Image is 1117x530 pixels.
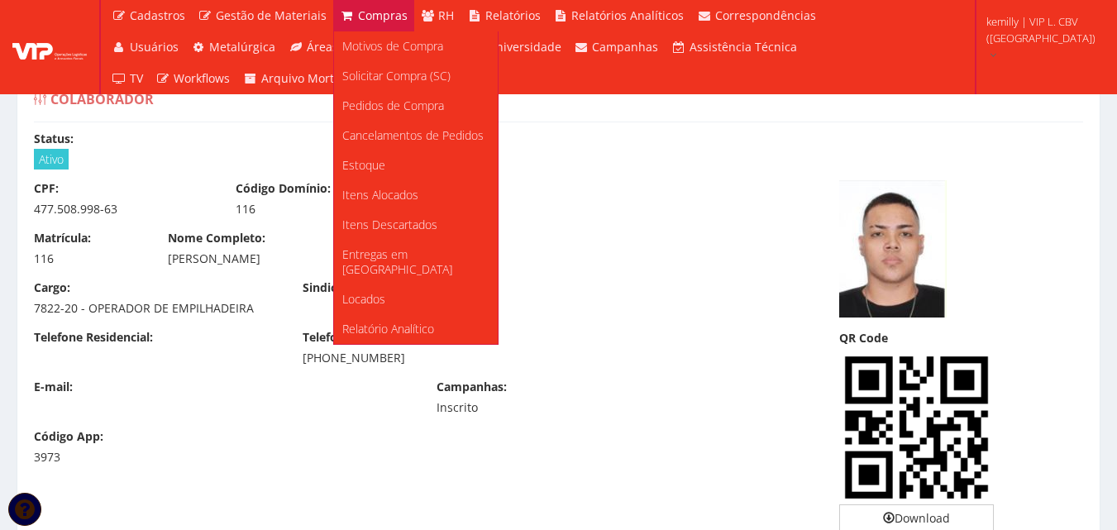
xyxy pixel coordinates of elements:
a: Entregas em [GEOGRAPHIC_DATA] [334,240,498,284]
div: 7822-20 - OPERADOR DE EMPILHADEIRA [34,300,278,317]
span: Motivos de Compra [342,38,443,54]
label: Código App: [34,428,103,445]
a: Estoque [334,150,498,180]
a: Workflows [150,63,237,94]
span: TV [130,70,143,86]
span: Itens Descartados [342,217,437,232]
img: jyLTa5uQMEiTtAkLgDBIk7QJC4AwSJO0CQuAMEiTtAkLgDBIk7QJC4AwSJO0CQuAMEiTtAkLgDBIk7QJC4AwSJO0CQuAMEiTt... [839,351,994,505]
a: Cancelamentos de Pedidos [334,121,498,150]
img: logo [12,35,87,60]
span: RH [438,7,454,23]
a: Motivos de Compra [334,31,498,61]
label: Código Domínio: [236,180,331,197]
span: Colaborador [50,90,154,108]
span: Workflows [174,70,230,86]
span: Pedidos de Compra [342,98,444,113]
span: Entregas em [GEOGRAPHIC_DATA] [342,246,452,277]
span: Relatórios Analíticos [571,7,684,23]
span: Assistência Técnica [690,39,797,55]
a: Pedidos de Compra [334,91,498,121]
span: Áreas Verdes [307,39,379,55]
a: Solicitar Compra (SC) [334,61,498,91]
label: CPF: [34,180,59,197]
div: 3973 [34,449,143,466]
label: E-mail: [34,379,73,395]
a: Relatório Analítico [334,314,498,344]
div: Inscrito [437,399,613,416]
span: Gestão de Materiais [216,7,327,23]
a: Áreas Verdes [282,31,386,63]
a: Metalúrgica [185,31,283,63]
span: Relatórios [485,7,541,23]
a: Itens Descartados [334,210,498,240]
label: Campanhas: [437,379,507,395]
label: Matrícula: [34,230,91,246]
div: 116 [34,251,143,267]
div: 116 [236,201,413,217]
span: Compras [358,7,408,23]
span: Estoque [342,157,385,173]
span: Locados [342,291,385,307]
label: QR Code [839,330,888,346]
span: Ativo [34,149,69,170]
a: Itens Alocados [334,180,498,210]
a: Campanhas [568,31,666,63]
a: Arquivo Morto [236,63,347,94]
a: Locados [334,284,498,314]
a: Assistência Técnica [665,31,804,63]
img: victor-173989455067b4af16b45cb.JPG [839,180,947,318]
label: Telefone Celular: [303,329,398,346]
div: [PHONE_NUMBER] [303,350,547,366]
span: kemilly | VIP L. CBV ([GEOGRAPHIC_DATA]) [986,13,1096,46]
span: Relatório Analítico [342,321,434,337]
a: Universidade [463,31,568,63]
div: 477.508.998-63 [34,201,211,217]
label: Cargo: [34,279,70,296]
a: TV [105,63,150,94]
span: Cancelamentos de Pedidos [342,127,484,143]
label: Status: [34,131,74,147]
span: Usuários [130,39,179,55]
span: Correspondências [715,7,816,23]
label: Sindicato: [303,279,359,296]
div: SINTRAMOJU; [290,279,559,300]
div: [PERSON_NAME] [168,251,680,267]
span: Arquivo Morto [261,70,341,86]
span: Campanhas [592,39,658,55]
span: Cadastros [130,7,185,23]
span: Universidade [488,39,561,55]
span: Metalúrgica [209,39,275,55]
label: Nome Completo: [168,230,265,246]
span: Itens Alocados [342,187,418,203]
span: Solicitar Compra (SC) [342,68,451,84]
label: Telefone Residencial: [34,329,153,346]
a: Usuários [105,31,185,63]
